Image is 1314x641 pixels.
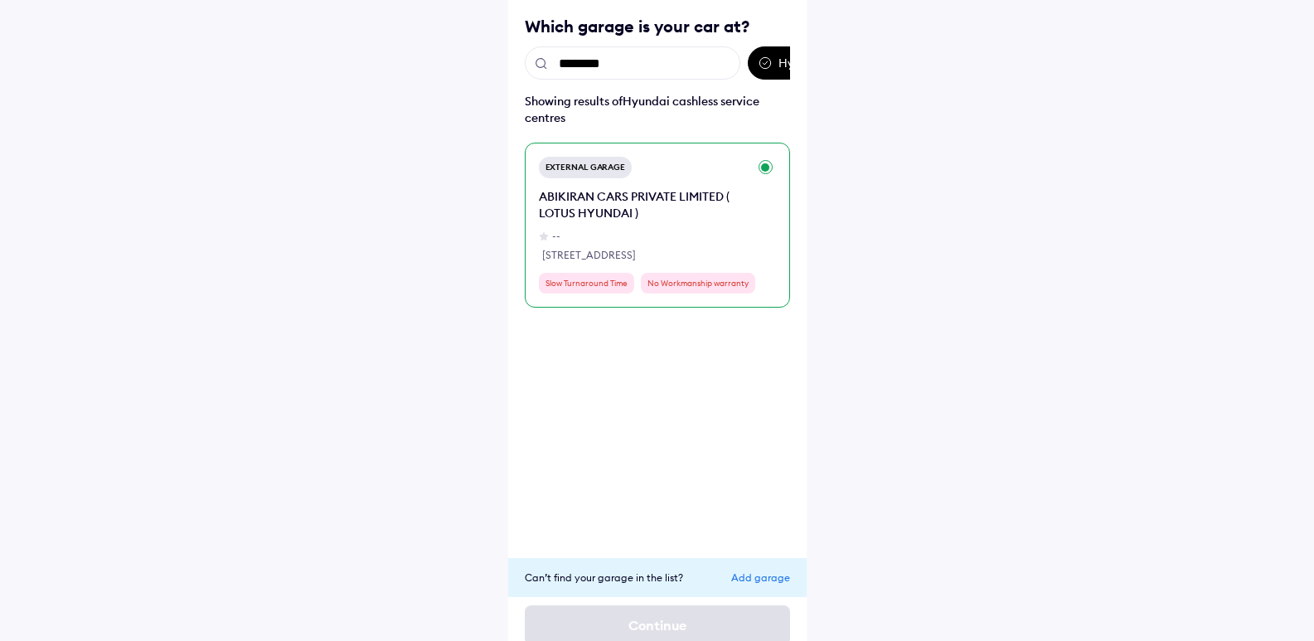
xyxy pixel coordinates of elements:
[539,188,748,221] div: ABIKIRAN CARS PRIVATE LIMITED ( LOTUS HYUNDAI )
[542,248,744,263] div: [STREET_ADDRESS]
[539,273,634,294] div: Slow Turnaround Time
[539,231,549,241] img: star-grey.svg
[731,571,790,584] div: Add garage
[552,229,560,244] div: --
[525,93,790,126] div: Showing results of Hyundai cashless service centres
[641,273,755,294] div: No Workmanship warranty
[539,157,633,178] div: External Garage
[525,571,683,584] span: Can’t find your garage in the list?
[748,46,836,80] div: Hyundai
[525,15,790,38] div: Which garage is your car at?
[534,56,549,71] img: search.svg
